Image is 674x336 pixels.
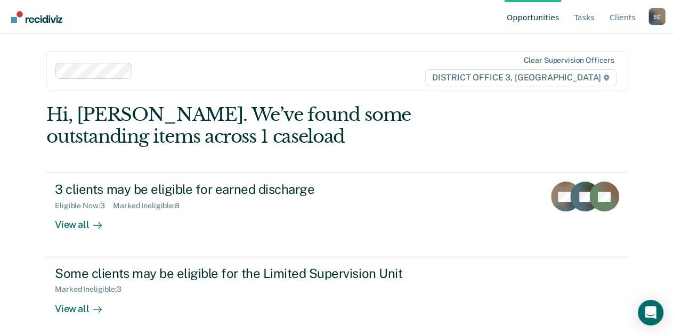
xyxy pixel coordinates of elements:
img: Recidiviz [11,11,62,23]
span: DISTRICT OFFICE 3, [GEOGRAPHIC_DATA] [425,69,616,86]
a: 3 clients may be eligible for earned dischargeEligible Now:3Marked Ineligible:8View all [46,173,628,257]
button: Profile dropdown button [648,8,665,25]
div: Some clients may be eligible for the Limited Supervision Unit [55,266,429,281]
div: S C [648,8,665,25]
div: Marked Ineligible : 8 [113,201,188,210]
div: Eligible Now : 3 [55,201,113,210]
div: Marked Ineligible : 3 [55,285,129,294]
div: View all [55,294,115,315]
div: Hi, [PERSON_NAME]. We’ve found some outstanding items across 1 caseload [46,104,511,147]
div: 3 clients may be eligible for earned discharge [55,182,429,197]
div: Clear supervision officers [523,56,614,65]
div: View all [55,210,115,231]
div: Open Intercom Messenger [638,300,663,325]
